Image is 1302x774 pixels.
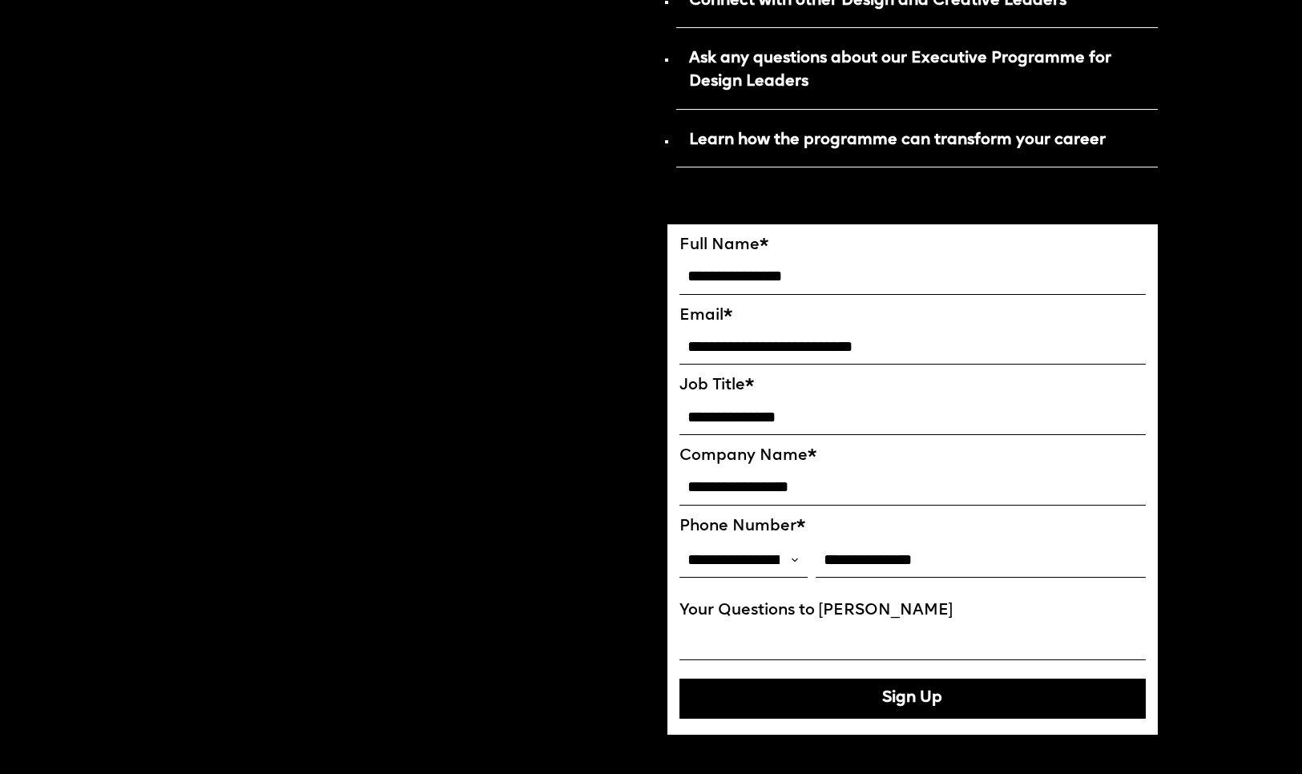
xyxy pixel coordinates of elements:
[689,50,1111,90] strong: Ask any questions about our Executive Programme for Design Leaders
[679,236,1147,255] label: Full Name
[689,132,1106,148] strong: Learn how the programme can transform your career
[679,602,1147,620] label: Your Questions to [PERSON_NAME]
[679,377,1147,395] label: Job Title
[679,307,1147,325] label: Email
[679,447,1147,466] label: Company Name
[679,679,1147,719] button: Sign Up
[679,518,1147,536] label: Phone Number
